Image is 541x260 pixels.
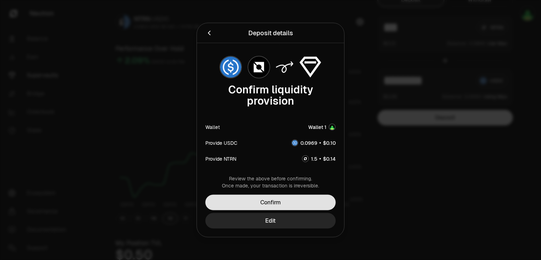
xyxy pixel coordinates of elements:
[303,156,308,161] img: NTRN Logo
[205,195,336,210] button: Confirm
[308,124,336,131] button: Wallet 1
[248,57,269,78] img: NTRN Logo
[205,155,236,162] div: Provide NTRN
[205,175,336,189] div: Review the above before confirming. Once made, your transaction is irreversible.
[248,28,293,38] div: Deposit details
[205,28,213,38] button: Back
[205,213,336,229] button: Edit
[329,124,336,131] img: Account Image
[308,124,327,131] div: Wallet 1
[205,84,336,107] div: Confirm liquidity provision
[292,140,298,146] img: USDC Logo
[205,139,237,146] div: Provide USDC
[220,57,241,78] img: USDC Logo
[205,124,220,131] div: Wallet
